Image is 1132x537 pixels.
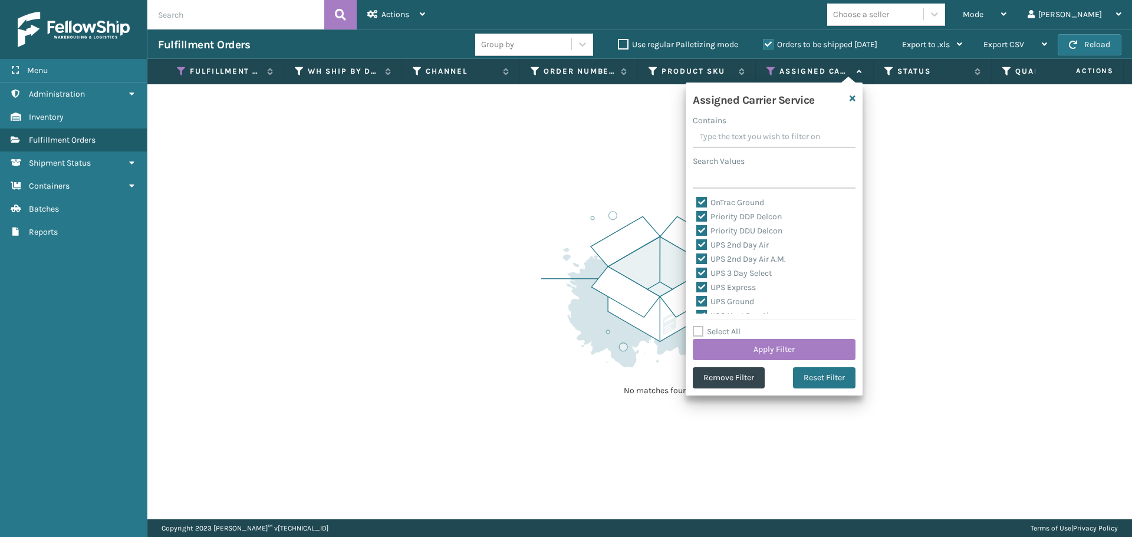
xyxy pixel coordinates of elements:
[618,39,738,50] label: Use regular Palletizing mode
[662,66,733,77] label: Product SKU
[381,9,409,19] span: Actions
[696,212,782,222] label: Priority DDP Delcon
[29,227,58,237] span: Reports
[158,38,250,52] h3: Fulfillment Orders
[963,9,983,19] span: Mode
[693,114,726,127] label: Contains
[29,89,85,99] span: Administration
[481,38,514,51] div: Group by
[696,268,772,278] label: UPS 3 Day Select
[29,181,70,191] span: Containers
[693,339,855,360] button: Apply Filter
[693,155,745,167] label: Search Values
[793,367,855,388] button: Reset Filter
[693,367,765,388] button: Remove Filter
[308,66,379,77] label: WH Ship By Date
[29,158,91,168] span: Shipment Status
[693,127,855,148] input: Type the text you wish to filter on
[693,327,741,337] label: Select All
[18,12,130,47] img: logo
[1058,34,1121,55] button: Reload
[696,296,754,307] label: UPS Ground
[544,66,615,77] label: Order Number
[1031,519,1118,537] div: |
[29,135,96,145] span: Fulfillment Orders
[1039,61,1121,81] span: Actions
[1031,524,1071,532] a: Terms of Use
[1015,66,1087,77] label: Quantity
[29,204,59,214] span: Batches
[763,39,877,50] label: Orders to be shipped [DATE]
[696,197,764,207] label: OnTrac Ground
[190,66,261,77] label: Fulfillment Order Id
[162,519,328,537] p: Copyright 2023 [PERSON_NAME]™ v [TECHNICAL_ID]
[27,65,48,75] span: Menu
[696,254,786,264] label: UPS 2nd Day Air A.M.
[696,226,782,236] label: Priority DDU Delcon
[902,39,950,50] span: Export to .xls
[779,66,851,77] label: Assigned Carrier Service
[696,282,756,292] label: UPS Express
[983,39,1024,50] span: Export CSV
[29,112,64,122] span: Inventory
[696,240,769,250] label: UPS 2nd Day Air
[833,8,889,21] div: Choose a seller
[696,311,772,321] label: UPS Next Day Air
[693,90,815,107] h4: Assigned Carrier Service
[1073,524,1118,532] a: Privacy Policy
[426,66,497,77] label: Channel
[897,66,969,77] label: Status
